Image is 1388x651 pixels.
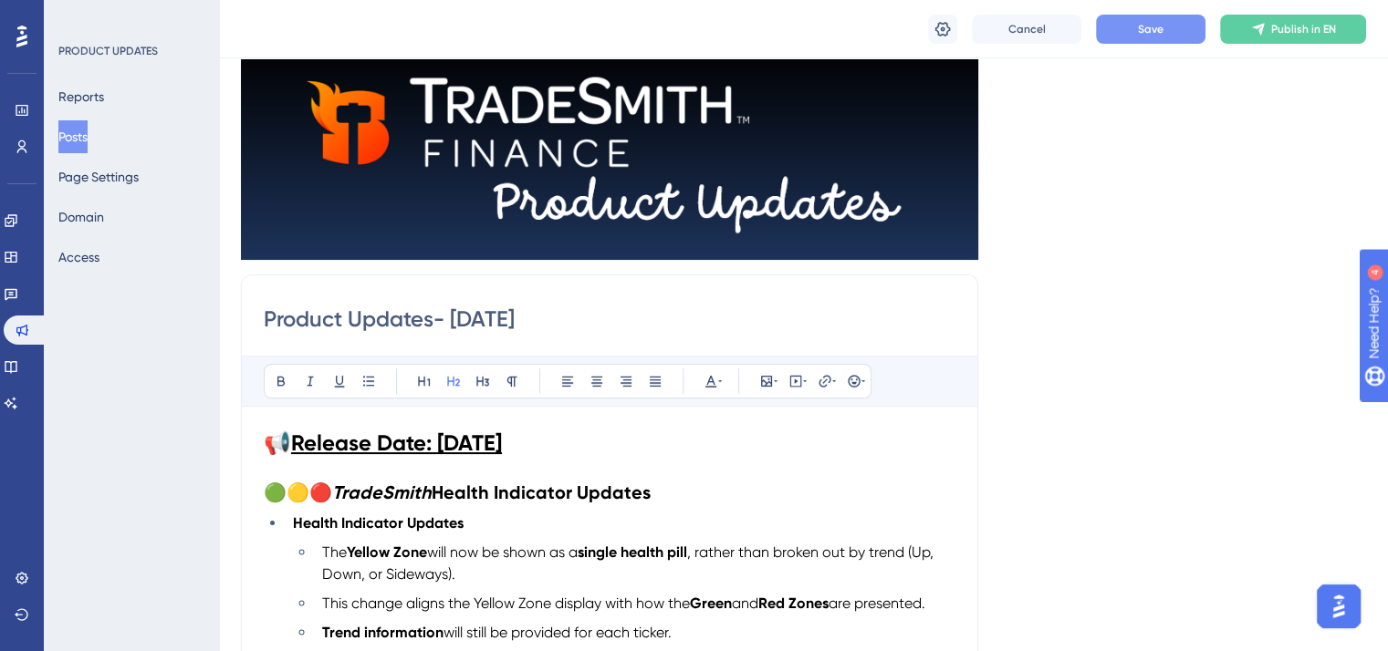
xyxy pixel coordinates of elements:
[264,430,291,456] span: 📢
[972,15,1081,44] button: Cancel
[127,9,132,24] div: 4
[690,594,732,612] strong: Green
[43,5,114,26] span: Need Help?
[58,120,88,153] button: Posts
[58,201,104,233] button: Domain
[58,80,104,113] button: Reports
[58,160,139,193] button: Page Settings
[58,44,158,58] div: PRODUCT UPDATES
[291,429,502,456] strong: Release Date: [DATE]
[1138,22,1164,36] span: Save
[322,543,347,561] span: The
[1096,15,1205,44] button: Save
[578,543,687,561] strong: single health pill
[732,594,758,612] span: and
[444,624,672,641] span: will still be provided for each ticker.
[1008,22,1046,36] span: Cancel
[332,481,432,503] strong: TradeSmith
[322,594,690,612] span: This change aligns the Yellow Zone display with how the
[347,543,427,561] strong: Yellow Zone
[264,481,332,503] span: 🟢🟡🔴
[322,624,444,641] strong: Trend information
[241,48,978,260] img: file-1757015937436.png
[829,594,925,612] span: are presented.
[1271,22,1336,36] span: Publish in EN
[1311,579,1366,634] iframe: UserGuiding AI Assistant Launcher
[432,481,651,503] strong: Health Indicator Updates
[264,305,955,334] input: Post Title
[293,514,464,532] strong: Health Indicator Updates
[58,241,99,274] button: Access
[758,594,829,612] strong: Red Zones
[1220,15,1366,44] button: Publish in EN
[427,543,578,561] span: will now be shown as a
